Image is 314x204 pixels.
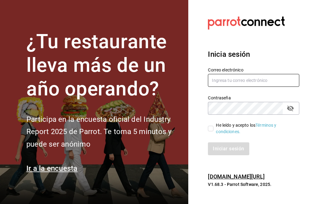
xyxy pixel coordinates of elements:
label: Contraseña [208,96,299,100]
div: He leído y acepto los [216,122,294,135]
p: V1.68.3 - Parrot Software, 2025. [208,181,299,187]
a: [DOMAIN_NAME][URL] [208,173,264,180]
label: Correo electrónico [208,68,299,72]
a: Ir a la encuesta [26,164,78,173]
input: Ingresa tu correo electrónico [208,74,299,87]
h2: Participa en la encuesta oficial del Industry Report 2025 de Parrot. Te toma 5 minutos y puede se... [26,113,181,151]
button: passwordField [285,103,296,114]
h3: Inicia sesión [208,49,299,60]
h1: ¿Tu restaurante lleva más de un año operando? [26,30,181,101]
